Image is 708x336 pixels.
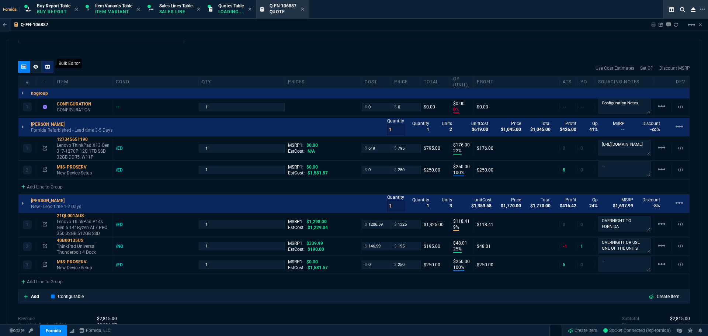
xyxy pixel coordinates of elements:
[306,241,323,246] span: $339.99
[657,219,666,228] mat-icon: Example home icon
[18,79,36,85] div: #
[57,213,110,219] div: 21QL001AUS
[678,323,690,328] span: 0
[394,104,396,110] span: $
[75,7,78,13] nx-icon: Close Tab
[424,243,447,249] div: $195.00
[57,243,110,255] p: ThinkPad Universal Thunderbolt 4 Dock
[394,243,396,249] span: $
[27,327,35,334] a: API TOKEN
[657,102,666,111] mat-icon: Example home icon
[3,7,20,12] span: Fornida
[95,3,132,8] span: Item Variants Table
[21,22,48,28] p: Q-FN-106887
[563,222,565,227] span: 0
[308,149,315,154] span: N/A
[31,198,65,204] p: [PERSON_NAME]
[57,238,110,243] div: 40B00135US
[57,142,110,160] p: Lenovo ThinkPad X13 Gen 3 i7-1270P 12C 1TB SSD 32GB DDR5, W11P
[699,22,702,28] a: Hide Workbench
[18,180,66,193] div: Add Line to Group
[453,142,471,148] p: $176.00
[306,259,318,264] span: $0.00
[90,315,117,322] p: spec.value
[421,79,450,85] div: Total
[577,79,595,85] div: PO
[394,145,396,151] span: $
[672,79,690,85] div: dev
[116,243,130,249] div: /NO
[453,259,471,264] p: $250.00
[31,204,81,209] p: New - Lead time 1-2 Days
[26,222,28,228] p: 1
[37,3,70,8] span: Buy Report Table
[43,222,47,227] nx-icon: Open In Opposite Panel
[453,148,462,155] p: 22%
[57,170,110,176] p: New Device Setup
[365,243,367,249] span: $
[43,244,47,249] nx-icon: Open In Opposite Panel
[663,315,690,322] p: spec.value
[77,327,113,334] a: msbcCompanyName
[26,104,28,110] p: 1
[270,9,296,15] p: Quote
[394,222,396,228] span: $
[3,22,7,27] nx-icon: Back to Table
[270,3,296,8] span: Q-FN-106887
[603,328,671,333] span: Socket Connected (erp-fornida)
[31,293,39,300] p: Add
[580,222,583,227] span: 0
[199,79,285,85] div: qty
[477,145,556,151] div: $176.00
[453,164,471,170] p: $250.00
[424,262,447,268] div: $250.00
[563,146,565,151] span: 0
[453,264,464,271] p: 100%
[159,9,192,15] p: Sales Line
[57,259,110,265] div: MIS-PROSERV
[563,244,567,249] span: -1
[474,79,560,85] div: Profit
[285,79,362,85] div: prices
[580,244,583,249] span: 1
[595,79,654,85] div: Sourcing Notes
[365,262,367,268] span: $
[43,167,47,173] nx-icon: Open In Opposite Panel
[308,225,328,230] span: $1,229.04
[288,240,358,246] div: MSRP1:
[306,164,318,170] span: $0.00
[657,260,666,269] mat-icon: Example home icon
[365,104,367,110] span: $
[97,323,117,328] span: Cost With Burden (5.5%)
[365,145,367,151] span: $
[18,322,66,329] p: Cost With Burden (5.5%)
[7,327,27,334] a: Global State
[453,246,462,253] p: 25%
[36,79,54,85] div: --
[116,167,130,173] div: /ED
[477,262,556,268] div: $250.00
[677,5,688,14] nx-icon: Search
[288,142,358,148] div: MSRP1:
[477,243,556,249] div: $48.01
[659,65,690,72] a: Discount MSRP
[43,104,47,110] nx-icon: Item not found in Business Central. The quote is still valid.
[90,322,117,329] p: spec.value
[675,122,684,131] mat-icon: Example home icon
[563,167,565,173] span: 5
[387,194,405,200] p: Quantity
[43,262,47,267] nx-icon: Open In Opposite Panel
[97,316,117,321] span: Revenue
[670,316,690,321] span: 2815
[301,7,304,13] nx-icon: Close Tab
[57,107,110,113] p: CONFIGURATION
[288,170,358,176] div: EstCost:
[26,243,28,249] p: 2
[424,222,447,228] div: $1,325.00
[137,7,140,13] nx-icon: Close Tab
[54,79,113,85] div: Item
[288,265,358,271] div: EstCost:
[288,164,358,170] div: MSRP1:
[159,3,192,8] span: Sales Lines Table
[116,222,130,228] div: /ED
